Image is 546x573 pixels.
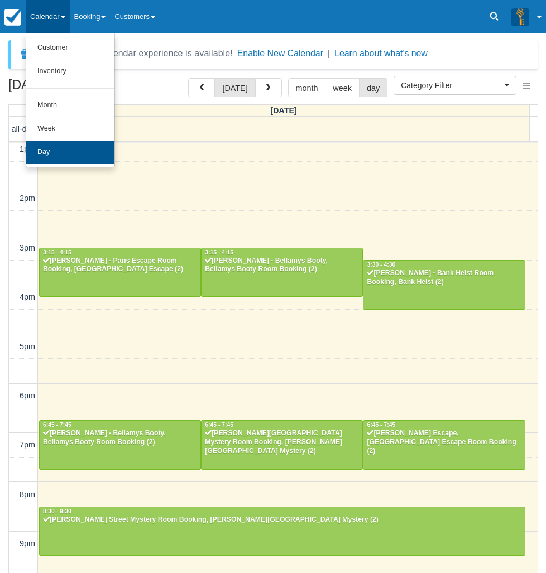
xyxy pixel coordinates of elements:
[367,422,395,428] span: 6:45 - 7:45
[367,262,395,268] span: 3:30 - 4:30
[12,124,35,133] span: all-day
[43,508,71,514] span: 8:30 - 9:30
[43,249,71,256] span: 3:15 - 4:15
[288,78,326,97] button: month
[20,440,35,449] span: 7pm
[26,94,114,117] a: Month
[8,78,150,99] h2: [DATE]
[334,49,428,58] a: Learn about what's new
[237,48,323,59] button: Enable New Calendar
[20,539,35,548] span: 9pm
[42,257,198,275] div: [PERSON_NAME] - Paris Escape Room Booking, [GEOGRAPHIC_DATA] Escape (2)
[366,269,521,287] div: [PERSON_NAME] - Bank Heist Room Booking, Bank Heist (2)
[42,429,198,447] div: [PERSON_NAME] - Bellamys Booty, Bellamys Booty Room Booking (2)
[26,117,114,141] a: Week
[204,429,360,456] div: [PERSON_NAME][GEOGRAPHIC_DATA] Mystery Room Booking, [PERSON_NAME][GEOGRAPHIC_DATA] Mystery (2)
[201,248,363,297] a: 3:15 - 4:15[PERSON_NAME] - Bellamys Booty, Bellamys Booty Room Booking (2)
[20,194,35,203] span: 2pm
[39,507,525,556] a: 8:30 - 9:30[PERSON_NAME] Street Mystery Room Booking, [PERSON_NAME][GEOGRAPHIC_DATA] Mystery (2)
[328,49,330,58] span: |
[20,292,35,301] span: 4pm
[205,422,233,428] span: 6:45 - 7:45
[205,249,233,256] span: 3:15 - 4:15
[366,429,521,456] div: [PERSON_NAME] Escape, [GEOGRAPHIC_DATA] Escape Room Booking (2)
[201,420,363,469] a: 6:45 - 7:45[PERSON_NAME][GEOGRAPHIC_DATA] Mystery Room Booking, [PERSON_NAME][GEOGRAPHIC_DATA] My...
[43,422,71,428] span: 6:45 - 7:45
[20,490,35,499] span: 8pm
[42,516,522,524] div: [PERSON_NAME] Street Mystery Room Booking, [PERSON_NAME][GEOGRAPHIC_DATA] Mystery (2)
[363,420,525,469] a: 6:45 - 7:45[PERSON_NAME] Escape, [GEOGRAPHIC_DATA] Escape Room Booking (2)
[394,76,516,95] button: Category Filter
[214,78,255,97] button: [DATE]
[26,36,114,60] a: Customer
[39,248,201,297] a: 3:15 - 4:15[PERSON_NAME] - Paris Escape Room Booking, [GEOGRAPHIC_DATA] Escape (2)
[363,260,525,309] a: 3:30 - 4:30[PERSON_NAME] - Bank Heist Room Booking, Bank Heist (2)
[325,78,360,97] button: week
[20,145,35,153] span: 1pm
[4,9,21,26] img: checkfront-main-nav-mini-logo.png
[359,78,387,97] button: day
[270,106,297,115] span: [DATE]
[401,80,502,91] span: Category Filter
[26,33,115,167] ul: Calendar
[26,60,114,83] a: Inventory
[37,47,233,60] div: A new Booking Calendar experience is available!
[39,420,201,469] a: 6:45 - 7:45[PERSON_NAME] - Bellamys Booty, Bellamys Booty Room Booking (2)
[20,391,35,400] span: 6pm
[511,8,529,26] img: A3
[26,141,114,164] a: Day
[20,342,35,351] span: 5pm
[204,257,360,275] div: [PERSON_NAME] - Bellamys Booty, Bellamys Booty Room Booking (2)
[20,243,35,252] span: 3pm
